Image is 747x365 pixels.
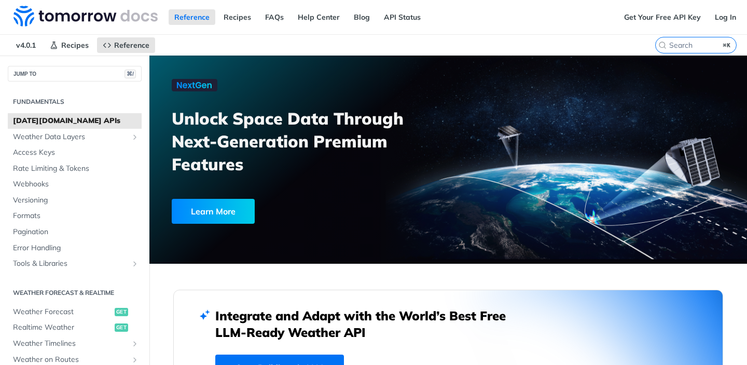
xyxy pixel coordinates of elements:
a: Rate Limiting & Tokens [8,161,142,177]
span: Realtime Weather [13,322,112,333]
a: Reference [169,9,215,25]
span: Weather Data Layers [13,132,128,142]
img: Tomorrow.io Weather API Docs [13,6,158,26]
span: Tools & Libraries [13,259,128,269]
a: Weather TimelinesShow subpages for Weather Timelines [8,336,142,352]
a: Recipes [218,9,257,25]
a: Formats [8,208,142,224]
span: get [115,308,128,316]
a: Log In [709,9,742,25]
a: Access Keys [8,145,142,160]
a: FAQs [259,9,289,25]
a: Error Handling [8,240,142,256]
span: Weather Forecast [13,307,112,317]
span: Pagination [13,227,139,237]
a: API Status [378,9,426,25]
h2: Fundamentals [8,97,142,106]
span: Reference [114,40,149,50]
a: Get Your Free API Key [618,9,707,25]
a: Learn More [172,199,402,224]
span: Weather Timelines [13,339,128,349]
h2: Weather Forecast & realtime [8,288,142,298]
a: Realtime Weatherget [8,320,142,335]
a: Tools & LibrariesShow subpages for Tools & Libraries [8,256,142,272]
a: Help Center [292,9,345,25]
button: Show subpages for Weather Timelines [131,340,139,348]
span: v4.0.1 [10,37,41,53]
a: Versioning [8,193,142,208]
img: NextGen [172,79,217,91]
span: Error Handling [13,243,139,253]
span: Versioning [13,195,139,206]
a: Pagination [8,224,142,240]
span: Rate Limiting & Tokens [13,164,139,174]
span: [DATE][DOMAIN_NAME] APIs [13,116,139,126]
kbd: ⌘K [721,40,734,50]
span: Weather on Routes [13,355,128,365]
button: Show subpages for Weather Data Layers [131,133,139,141]
span: Webhooks [13,179,139,190]
a: Blog [348,9,376,25]
span: Access Keys [13,147,139,158]
span: get [115,323,128,332]
button: JUMP TO⌘/ [8,66,142,82]
a: Recipes [44,37,94,53]
a: Webhooks [8,177,142,192]
svg: Search [658,41,667,49]
a: Weather Data LayersShow subpages for Weather Data Layers [8,129,142,145]
a: [DATE][DOMAIN_NAME] APIs [8,113,142,129]
span: ⌘/ [125,70,136,78]
span: Recipes [61,40,89,50]
button: Show subpages for Tools & Libraries [131,260,139,268]
a: Weather Forecastget [8,304,142,320]
div: Learn More [172,199,255,224]
span: Formats [13,211,139,221]
button: Show subpages for Weather on Routes [131,356,139,364]
h2: Integrate and Adapt with the World’s Best Free LLM-Ready Weather API [215,307,521,341]
a: Reference [97,37,155,53]
h3: Unlock Space Data Through Next-Generation Premium Features [172,107,460,175]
